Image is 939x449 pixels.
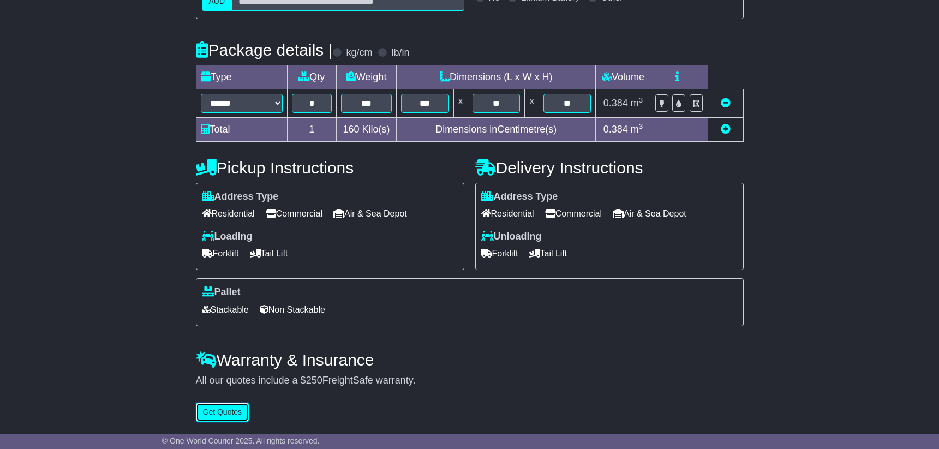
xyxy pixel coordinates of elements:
div: All our quotes include a $ FreightSafe warranty. [196,375,744,387]
a: Remove this item [721,98,731,109]
span: Residential [481,205,534,222]
label: lb/in [391,47,409,59]
span: Tail Lift [529,245,567,262]
h4: Delivery Instructions [475,159,744,177]
td: Qty [287,65,337,89]
span: Forklift [202,245,239,262]
label: kg/cm [346,47,372,59]
td: Dimensions in Centimetre(s) [397,117,596,141]
label: Address Type [481,191,558,203]
label: Loading [202,231,253,243]
span: m [631,124,643,135]
td: Volume [596,65,650,89]
span: Non Stackable [260,301,325,318]
span: 0.384 [603,124,628,135]
label: Unloading [481,231,542,243]
sup: 3 [639,96,643,104]
td: Dimensions (L x W x H) [397,65,596,89]
button: Get Quotes [196,403,249,422]
span: Air & Sea Depot [333,205,407,222]
td: Type [196,65,287,89]
span: m [631,98,643,109]
span: 250 [306,375,322,386]
span: 160 [343,124,360,135]
span: Stackable [202,301,249,318]
h4: Package details | [196,41,333,59]
span: Residential [202,205,255,222]
a: Add new item [721,124,731,135]
h4: Warranty & Insurance [196,351,744,369]
h4: Pickup Instructions [196,159,464,177]
span: Commercial [266,205,322,222]
label: Address Type [202,191,279,203]
span: Forklift [481,245,518,262]
td: Total [196,117,287,141]
span: 0.384 [603,98,628,109]
td: Weight [337,65,397,89]
td: x [453,89,468,117]
td: Kilo(s) [337,117,397,141]
span: Tail Lift [250,245,288,262]
td: x [524,89,539,117]
span: Air & Sea Depot [613,205,686,222]
span: Commercial [545,205,602,222]
label: Pallet [202,286,241,298]
sup: 3 [639,122,643,130]
span: © One World Courier 2025. All rights reserved. [162,436,320,445]
td: 1 [287,117,337,141]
